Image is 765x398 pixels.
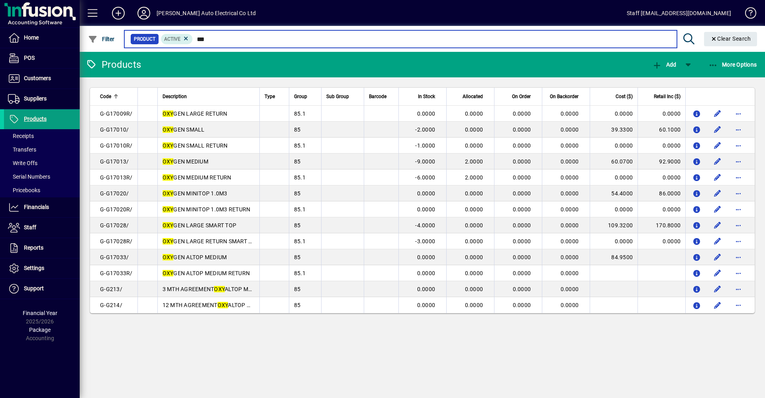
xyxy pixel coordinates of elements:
button: Profile [131,6,157,20]
span: GEN ALTOP MEDIUM [163,254,227,260]
span: G-G17020/ [100,190,129,197]
span: 85.1 [294,142,306,149]
button: Edit [711,235,724,248]
span: Type [265,92,275,101]
td: 0.0000 [637,138,685,154]
span: 0.0000 [465,238,483,244]
span: 2.0000 [465,174,483,181]
span: 0.0000 [417,270,435,276]
span: 0.0000 [417,286,435,292]
span: Cost ($) [616,92,633,101]
span: G-G17009R/ [100,110,133,117]
a: Customers [4,69,80,89]
span: G-G213/ [100,286,122,292]
span: GEN SMALL RETURN [163,142,228,149]
button: More options [732,107,745,120]
div: Staff [EMAIL_ADDRESS][DOMAIN_NAME] [627,7,731,20]
span: 0.0000 [465,142,483,149]
span: POS [24,55,35,61]
em: OXY [163,270,174,276]
span: On Order [512,92,531,101]
span: -4.0000 [415,222,435,229]
span: G-G214/ [100,302,122,308]
button: Edit [711,219,724,232]
span: 0.0000 [513,270,531,276]
span: On Backorder [550,92,579,101]
span: Barcode [369,92,386,101]
div: Type [265,92,284,101]
a: Settings [4,258,80,278]
button: More options [732,267,745,280]
span: G-G17028R/ [100,238,133,244]
span: G-G17033/ [100,254,129,260]
span: -6.0000 [415,174,435,181]
span: 85 [294,126,301,133]
span: 0.0000 [561,142,579,149]
button: Edit [711,139,724,152]
em: OXY [163,126,174,133]
div: Code [100,92,133,101]
span: Code [100,92,111,101]
span: 0.0000 [513,302,531,308]
td: 39.3300 [590,122,637,138]
span: GEN LARGE RETURN [163,110,228,117]
a: Staff [4,218,80,238]
span: Clear Search [710,35,751,42]
div: Barcode [369,92,394,101]
div: [PERSON_NAME] Auto Electrical Co Ltd [157,7,256,20]
mat-chip: Activation Status: Active [161,34,193,44]
span: Group [294,92,307,101]
em: OXY [163,254,174,260]
span: Receipts [8,133,34,139]
button: Edit [711,155,724,168]
td: 60.0700 [590,154,637,169]
span: GEN LARGE SMART TOP [163,222,237,229]
a: Support [4,279,80,299]
span: 0.0000 [417,302,435,308]
button: Edit [711,187,724,200]
em: OXY [214,286,225,292]
td: 109.3200 [590,217,637,233]
span: Add [652,61,676,68]
span: 0.0000 [561,110,579,117]
span: 12 MTH AGREEMENT ALTOP MEDIUM [163,302,269,308]
span: Product [134,35,155,43]
em: OXY [163,190,174,197]
span: 0.0000 [465,254,483,260]
a: Reports [4,238,80,258]
a: Transfers [4,143,80,156]
span: 0.0000 [513,190,531,197]
span: 85 [294,222,301,229]
span: 0.0000 [561,126,579,133]
span: 0.0000 [561,302,579,308]
span: 0.0000 [513,126,531,133]
span: 0.0000 [561,174,579,181]
span: 0.0000 [513,222,531,229]
span: 85.1 [294,110,306,117]
span: 85.1 [294,174,306,181]
span: 85 [294,254,301,260]
span: 0.0000 [561,190,579,197]
a: Receipts [4,129,80,143]
span: Sub Group [326,92,349,101]
div: Sub Group [326,92,359,101]
span: Allocated [463,92,483,101]
a: Serial Numbers [4,170,80,183]
span: G-G17020R/ [100,206,133,213]
button: More options [732,123,745,136]
em: OXY [163,206,174,213]
td: 0.0000 [637,233,685,249]
span: GEN MINITOP 1.0M3 [163,190,228,197]
button: More options [732,299,745,311]
span: 0.0000 [561,270,579,276]
button: Edit [711,283,724,296]
span: 0.0000 [561,254,579,260]
div: Group [294,92,316,101]
span: 0.0000 [513,238,531,244]
span: 0.0000 [417,206,435,213]
span: 85.1 [294,238,306,244]
button: Edit [711,123,724,136]
div: On Order [499,92,538,101]
span: Transfers [8,146,36,153]
td: 0.0000 [590,169,637,185]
